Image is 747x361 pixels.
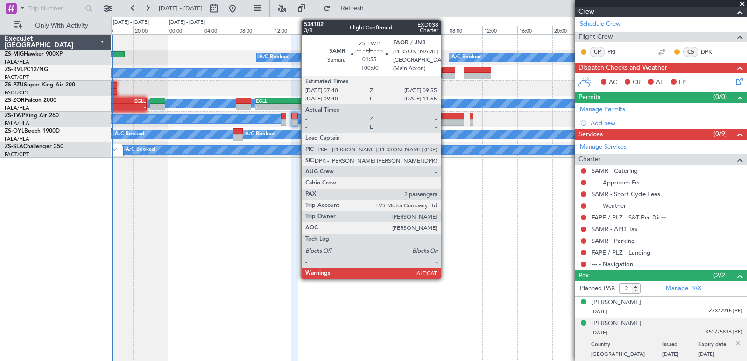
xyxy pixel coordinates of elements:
div: - [309,104,361,110]
span: ZS-MIG [5,51,24,57]
div: 20:00 [343,26,378,34]
a: FALA/HLA [5,120,29,127]
span: Refresh [333,5,372,12]
span: AC [609,78,617,87]
div: 16:00 [517,26,552,34]
div: [DATE] - [DATE] [379,19,415,27]
div: A/C Booked [301,112,330,126]
span: ZS-RVL [5,67,23,72]
a: --- - Navigation [592,260,633,268]
a: --- - Approach Fee [592,178,641,186]
div: A/C Booked [259,50,289,64]
p: Expiry date [698,341,734,351]
p: [DATE] [698,351,734,360]
a: FACT/CPT [5,89,29,96]
a: ZS-MIGHawker 900XP [5,51,63,57]
div: A/C Booked [451,50,481,64]
span: FP [679,78,686,87]
a: DPK [701,48,722,56]
div: 08:00 [238,26,273,34]
a: SAMR - Short Cycle Fees [592,190,660,198]
div: EGLL [256,98,309,104]
div: 04:00 [203,26,238,34]
span: ZS-ZOR [5,98,25,103]
span: Crew [578,7,594,17]
a: Manage Permits [580,105,625,114]
a: FAPE / PLZ - Landing [592,248,650,256]
span: AF [656,78,663,87]
div: 20:00 [552,26,587,34]
div: [DATE] - [DATE] [169,19,205,27]
a: SAMR - APD Tax [592,225,638,233]
a: FAPE / PLZ - S&T Per Diem [592,213,667,221]
div: A/C Booked [115,127,144,142]
span: ZS-SLA [5,144,23,149]
input: Trip Number [28,1,82,15]
div: Add new [591,119,742,127]
a: --- - Weather [592,202,626,210]
span: ZS-OYL [5,128,24,134]
img: close [734,339,742,347]
button: Only With Activity [10,18,101,33]
div: 20:00 [133,26,168,34]
span: Charter [578,154,601,165]
span: Z7377915 (PP) [709,307,742,315]
div: [DATE] - [DATE] [113,19,149,27]
img: arrow-gray.svg [112,148,117,151]
button: Refresh [319,1,375,16]
span: ZS-TWP [5,113,25,119]
div: CP [590,47,605,57]
a: ZS-SLAChallenger 350 [5,144,63,149]
a: Manage Services [580,142,627,152]
label: Planned PAX [580,284,615,293]
span: ZS-PZU [5,82,24,88]
a: FACT/CPT [5,74,29,81]
span: Only With Activity [24,22,99,29]
div: FAOR [309,98,361,104]
span: (0/0) [713,92,727,102]
a: FALA/HLA [5,105,29,112]
span: Permits [578,92,600,103]
span: K5177589B (PP) [705,328,742,336]
span: Pax [578,270,589,281]
span: [DATE] [592,329,607,336]
div: 16:00 [308,26,343,34]
span: [DATE] - [DATE] [159,4,203,13]
a: PRF [607,48,628,56]
div: EGLL [93,98,146,104]
div: 00:00 [168,26,203,34]
div: 08:00 [448,26,483,34]
a: ZS-ZORFalcon 2000 [5,98,56,103]
a: ZS-OYLBeech 1900D [5,128,60,134]
div: 00:00 [378,26,413,34]
span: [DATE] [592,308,607,315]
a: ZS-TWPKing Air 260 [5,113,59,119]
div: 16:00 [98,26,133,34]
span: Dispatch Checks and Weather [578,63,667,73]
a: Schedule Crew [580,20,620,29]
div: - [93,104,146,110]
p: [DATE] [662,351,698,360]
a: FACT/CPT [5,151,29,158]
div: A/C Booked [126,143,155,157]
a: SAMR - Parking [592,237,635,245]
a: ZS-PZUSuper King Air 200 [5,82,75,88]
div: CS [683,47,698,57]
span: Services [578,129,603,140]
p: Issued [662,341,698,351]
a: Manage PAX [666,284,701,293]
span: (2/2) [713,270,727,280]
a: SAMR - Catering [592,167,638,175]
p: [GEOGRAPHIC_DATA] [591,351,662,360]
div: 12:00 [273,26,308,34]
div: A/C Booked [245,127,275,142]
p: Country [591,341,662,351]
a: FALA/HLA [5,58,29,65]
span: (0/9) [713,129,727,139]
span: Flight Crew [578,32,613,42]
a: FALA/HLA [5,135,29,142]
div: 12:00 [482,26,517,34]
div: - [256,104,309,110]
div: [PERSON_NAME] [592,319,641,328]
span: CR [633,78,641,87]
